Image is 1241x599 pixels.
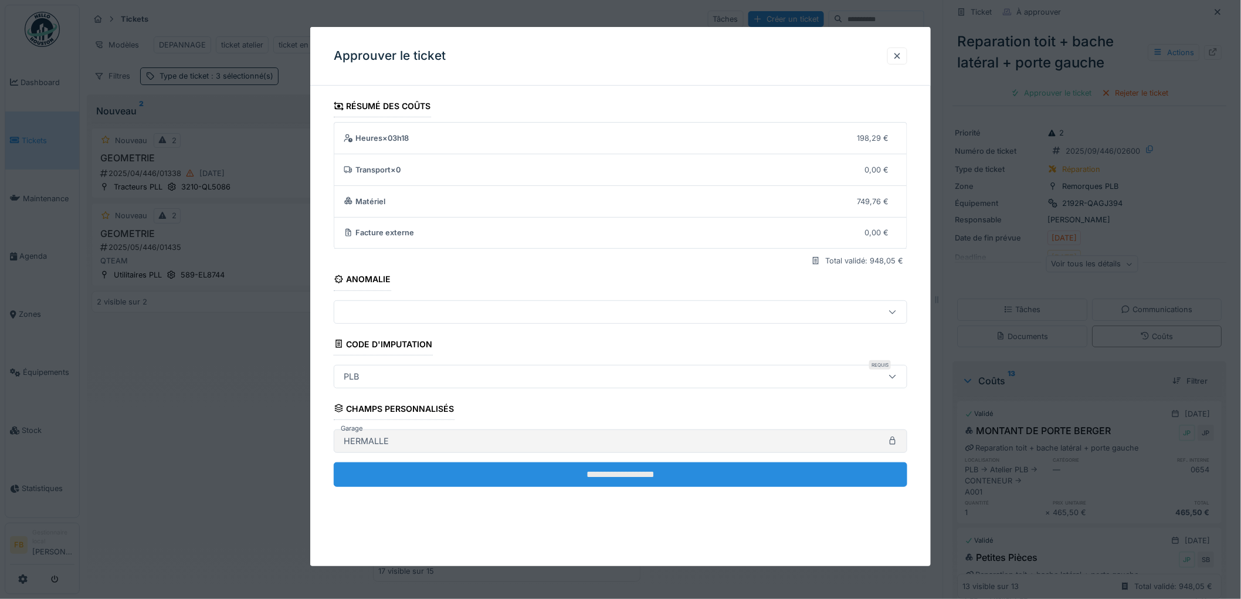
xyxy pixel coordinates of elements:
[334,270,391,290] div: Anomalie
[339,435,394,448] div: HERMALLE
[869,360,891,370] div: Requis
[339,159,902,181] summary: Transport×00,00 €
[344,164,856,175] div: Transport × 0
[857,195,889,207] div: 749,76 €
[339,370,364,383] div: PLB
[344,133,848,144] div: Heures × 03h18
[344,195,848,207] div: Matériel
[334,400,455,420] div: Champs personnalisés
[857,133,889,144] div: 198,29 €
[344,227,856,238] div: Facture externe
[338,424,365,434] label: Garage
[864,164,889,175] div: 0,00 €
[864,227,889,238] div: 0,00 €
[825,255,903,266] div: Total validé: 948,05 €
[334,336,433,356] div: Code d'imputation
[339,191,902,212] summary: Matériel749,76 €
[334,97,431,117] div: Résumé des coûts
[339,127,902,149] summary: Heures×03h18198,29 €
[339,222,902,243] summary: Facture externe0,00 €
[334,49,446,63] h3: Approuver le ticket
